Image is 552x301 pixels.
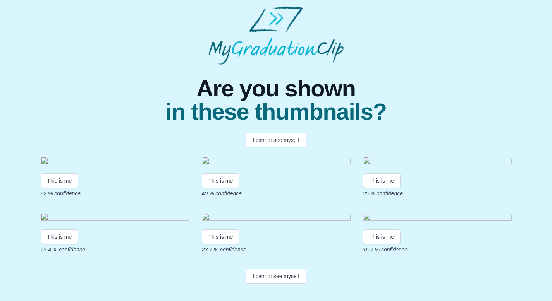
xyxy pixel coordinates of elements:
button: I cannot see myself [246,133,306,147]
p: 23.4 % confidence [41,246,189,253]
button: I cannot see myself [246,269,306,284]
img: MyGraduationClip [208,6,343,65]
img: 48fe5a177abbe2386adf7a98cc9fd58831c22261.gif [41,213,189,223]
img: c6d2ba0e1d67cdc0f81dca72965fd2330b8c3e16.gif [363,157,512,167]
span: Are you shown [165,77,386,100]
p: 82 % confidence [41,190,189,197]
p: 35 % confidence [363,190,512,197]
span: in these thumbnails? [165,100,386,123]
p: 40 % confidence [202,190,351,197]
button: This is me [202,173,240,188]
button: This is me [41,173,79,188]
img: 05f7fb22564978b585e0c1f4fdadcea12a2467ed.gif [202,157,351,167]
img: 9031848368f59b842abcf692b227ba4a8bc8b55b.gif [202,213,351,223]
p: 16.7 % confidence [363,246,512,253]
img: 66f4c41913322f6c1cb055f6616d5099e9375464.gif [41,157,189,167]
button: This is me [363,229,401,244]
button: This is me [41,229,79,244]
button: This is me [363,173,401,188]
button: This is me [202,229,240,244]
img: 7fcb14899b230b84cddb574740973d2409e9b79f.gif [363,213,512,223]
p: 23.1 % confidence [202,246,351,253]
